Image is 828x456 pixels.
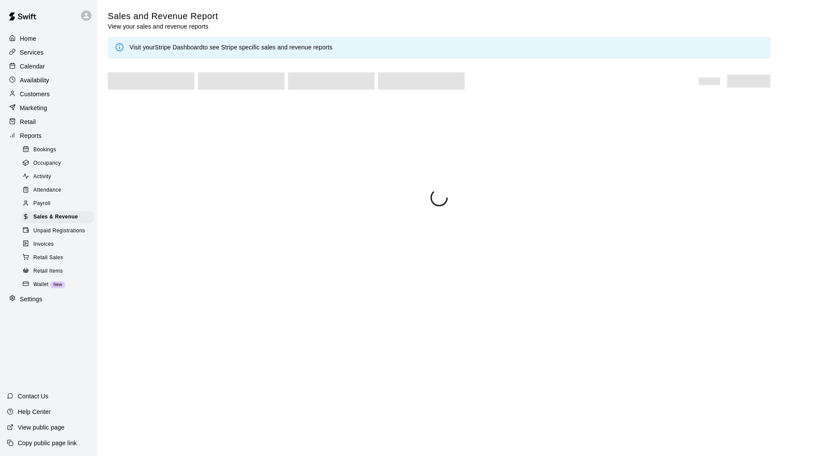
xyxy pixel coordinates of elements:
span: Unpaid Registrations [33,227,85,235]
a: Attendance [21,184,97,197]
a: Marketing [7,101,91,114]
div: Sales & Revenue [21,211,94,223]
h5: Sales and Revenue Report [108,10,218,22]
a: Services [7,46,91,59]
a: Home [7,32,91,45]
span: New [50,282,65,287]
a: Retail Items [21,264,97,278]
div: Retail Items [21,265,94,277]
div: Invoices [21,238,94,251]
div: Visit your to see Stripe specific sales and revenue reports [129,43,333,52]
span: Wallet [33,280,49,289]
p: Calendar [20,62,45,71]
p: Copy public page link [18,439,77,447]
p: Home [20,34,36,43]
a: Bookings [21,143,97,156]
a: Payroll [21,197,97,211]
p: View your sales and revenue reports [108,22,218,31]
a: Sales & Revenue [21,211,97,224]
a: Retail [7,115,91,128]
a: Calendar [7,60,91,73]
a: Retail Sales [21,251,97,264]
a: Activity [21,170,97,184]
p: Customers [20,90,50,98]
a: Occupancy [21,156,97,170]
p: Retail [20,117,36,126]
span: Invoices [33,240,54,249]
span: Retail Items [33,267,63,276]
a: Availability [7,74,91,87]
a: Unpaid Registrations [21,224,97,238]
span: Bookings [33,146,56,154]
span: Attendance [33,186,61,195]
a: Stripe Dashboard [155,44,203,51]
span: Payroll [33,199,50,208]
p: Help Center [18,407,51,416]
span: Activity [33,173,51,181]
div: Occupancy [21,157,94,169]
div: Payroll [21,198,94,210]
div: Unpaid Registrations [21,225,94,237]
a: Reports [7,129,91,142]
a: Customers [7,88,91,101]
p: Reports [20,131,42,140]
div: Attendance [21,184,94,196]
div: Bookings [21,144,94,156]
a: Settings [7,293,91,306]
span: Retail Sales [33,254,63,262]
p: Marketing [20,104,47,112]
div: Retail Sales [21,252,94,264]
p: Settings [20,295,42,303]
a: WalletNew [21,278,97,291]
p: Contact Us [18,392,49,401]
p: Services [20,48,44,57]
p: Availability [20,76,49,85]
div: WalletNew [21,279,94,291]
a: Invoices [21,238,97,251]
p: View public page [18,423,65,432]
span: Occupancy [33,159,61,168]
span: Sales & Revenue [33,213,78,221]
div: Activity [21,171,94,183]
